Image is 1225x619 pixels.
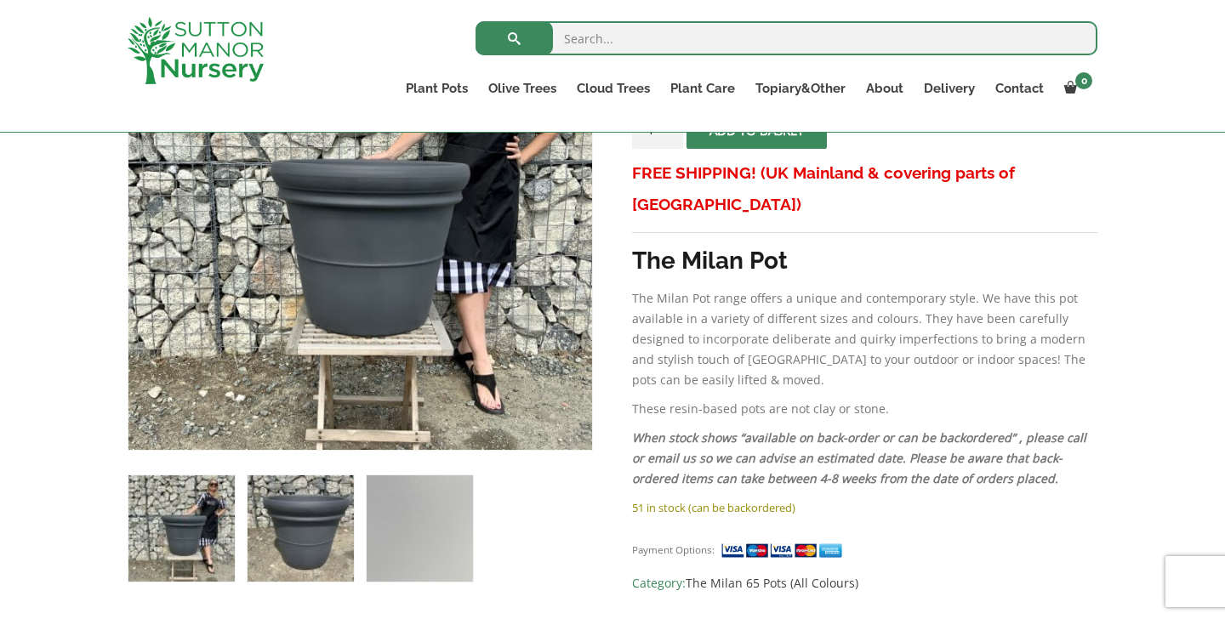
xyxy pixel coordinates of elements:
p: 51 in stock (can be backordered) [632,497,1097,518]
span: Category: [632,573,1097,593]
strong: The Milan Pot [632,247,788,275]
p: The Milan Pot range offers a unique and contemporary style. We have this pot available in a varie... [632,288,1097,390]
img: The Milan Pot 65 Colour Charcoal - Image 2 [248,475,354,582]
small: Payment Options: [632,543,715,556]
a: 0 [1054,77,1097,100]
a: Topiary&Other [745,77,856,100]
a: Plant Care [660,77,745,100]
a: Cloud Trees [567,77,660,100]
img: The Milan Pot 65 Colour Charcoal [128,475,235,582]
span: 0 [1075,72,1092,89]
em: When stock shows “available on back-order or can be backordered” , please call or email us so we ... [632,429,1086,486]
img: payment supported [721,542,848,559]
h3: FREE SHIPPING! (UK Mainland & covering parts of [GEOGRAPHIC_DATA]) [632,157,1097,220]
a: Olive Trees [478,77,567,100]
a: Delivery [914,77,985,100]
a: The Milan 65 Pots (All Colours) [686,575,858,591]
img: logo [128,17,264,84]
a: Contact [985,77,1054,100]
a: Plant Pots [396,77,478,100]
p: These resin-based pots are not clay or stone. [632,399,1097,419]
input: Search... [476,21,1097,55]
img: The Milan Pot 65 Colour Charcoal - Image 3 [367,475,473,582]
a: About [856,77,914,100]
